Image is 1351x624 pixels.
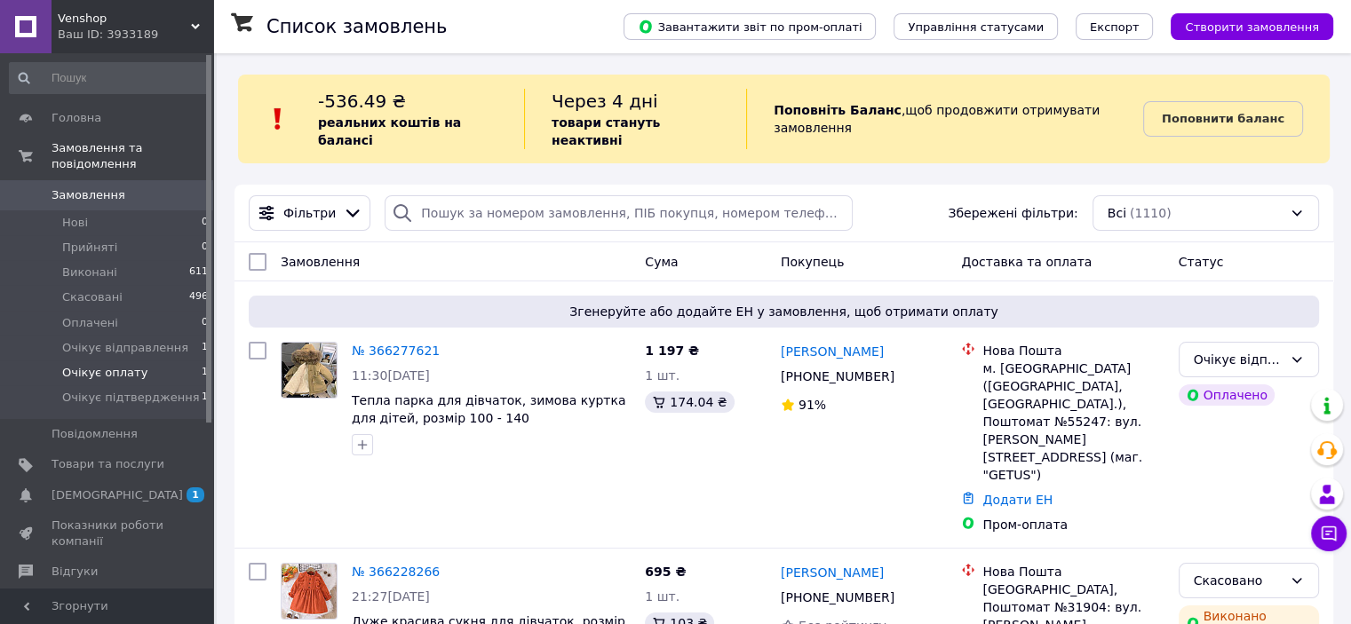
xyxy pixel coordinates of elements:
input: Пошук [9,62,210,94]
img: :exclamation: [265,106,291,132]
span: 21:27[DATE] [352,589,430,604]
span: Фільтри [283,204,336,222]
a: Фото товару [281,563,338,620]
div: , щоб продовжити отримувати замовлення [746,89,1143,149]
span: Головна [52,110,101,126]
span: Виконані [62,265,117,280]
div: 174.04 ₴ [645,391,734,413]
div: Очікує відправлення [1194,350,1283,369]
span: -536.49 ₴ [318,91,406,112]
span: 0 [202,215,208,231]
span: 1 [202,390,208,406]
span: Управління статусами [908,20,1044,34]
span: (1110) [1130,206,1172,220]
b: Поповнити баланс [1162,112,1284,125]
div: Скасовано [1194,571,1283,590]
span: 1 шт. [645,589,679,604]
span: Замовлення та повідомлення [52,140,213,172]
span: 695 ₴ [645,565,686,579]
span: Замовлення [52,187,125,203]
span: Товари та послуги [52,456,164,472]
span: Очікує оплату [62,365,147,381]
b: реальних коштів на балансі [318,115,461,147]
span: Скасовані [62,289,123,305]
span: Згенеруйте або додайте ЕН у замовлення, щоб отримати оплату [256,303,1312,320]
div: [PHONE_NUMBER] [777,585,898,610]
span: 1 [187,487,204,502]
span: [DEMOGRAPHIC_DATA] [52,487,183,503]
a: № 366228266 [352,565,440,579]
span: 1 [202,365,208,381]
span: 1 [202,340,208,356]
span: 0 [202,315,208,331]
div: Оплачено [1179,384,1275,406]
span: 611 [189,265,208,280]
span: 0 [202,240,208,256]
button: Чат з покупцем [1311,516,1347,551]
span: Нові [62,215,88,231]
a: № 366277621 [352,344,440,358]
a: Тепла парка для дівчаток, зимова куртка для дітей, розмір 100 - 140 [352,393,625,425]
button: Експорт [1076,13,1154,40]
b: Поповніть Баланс [774,103,902,117]
b: товари стануть неактивні [552,115,660,147]
span: Оплачені [62,315,118,331]
a: [PERSON_NAME] [781,564,884,581]
span: Збережені фільтри: [948,204,1077,222]
span: Показники роботи компанії [52,517,164,549]
button: Створити замовлення [1171,13,1333,40]
div: м. [GEOGRAPHIC_DATA] ([GEOGRAPHIC_DATA], [GEOGRAPHIC_DATA].), Поштомат №55247: вул. [PERSON_NAME]... [982,359,1164,484]
span: Venshop [58,11,191,27]
span: Завантажити звіт по пром-оплаті [638,19,862,35]
span: Відгуки [52,564,98,580]
span: 1 197 ₴ [645,344,699,358]
img: Фото товару [282,343,337,398]
a: [PERSON_NAME] [781,343,884,360]
a: Додати ЕН [982,493,1053,507]
img: Фото товару [282,564,337,619]
div: Пром-оплата [982,516,1164,533]
span: Статус [1179,255,1224,269]
div: Нова Пошта [982,342,1164,359]
span: Експорт [1090,20,1140,34]
span: Покупець [781,255,844,269]
a: Фото товару [281,342,338,399]
span: 1 шт. [645,368,679,383]
div: Ваш ID: 3933189 [58,27,213,43]
div: [PHONE_NUMBER] [777,364,898,389]
input: Пошук за номером замовлення, ПІБ покупця, номером телефону, Email, номером накладної [385,195,853,231]
button: Завантажити звіт по пром-оплаті [624,13,876,40]
span: 496 [189,289,208,305]
span: 11:30[DATE] [352,368,430,383]
a: Поповнити баланс [1143,101,1303,137]
div: Нова Пошта [982,563,1164,581]
span: Повідомлення [52,426,138,442]
span: 91% [799,398,826,412]
h1: Список замовлень [266,16,447,37]
span: Доставка та оплата [961,255,1092,269]
span: Через 4 дні [552,91,658,112]
span: Очікує відправлення [62,340,188,356]
span: Всі [1108,204,1126,222]
span: Cума [645,255,678,269]
span: Замовлення [281,255,360,269]
span: Прийняті [62,240,117,256]
a: Створити замовлення [1153,19,1333,33]
span: Очікує підтвердження [62,390,199,406]
span: Створити замовлення [1185,20,1319,34]
button: Управління статусами [894,13,1058,40]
